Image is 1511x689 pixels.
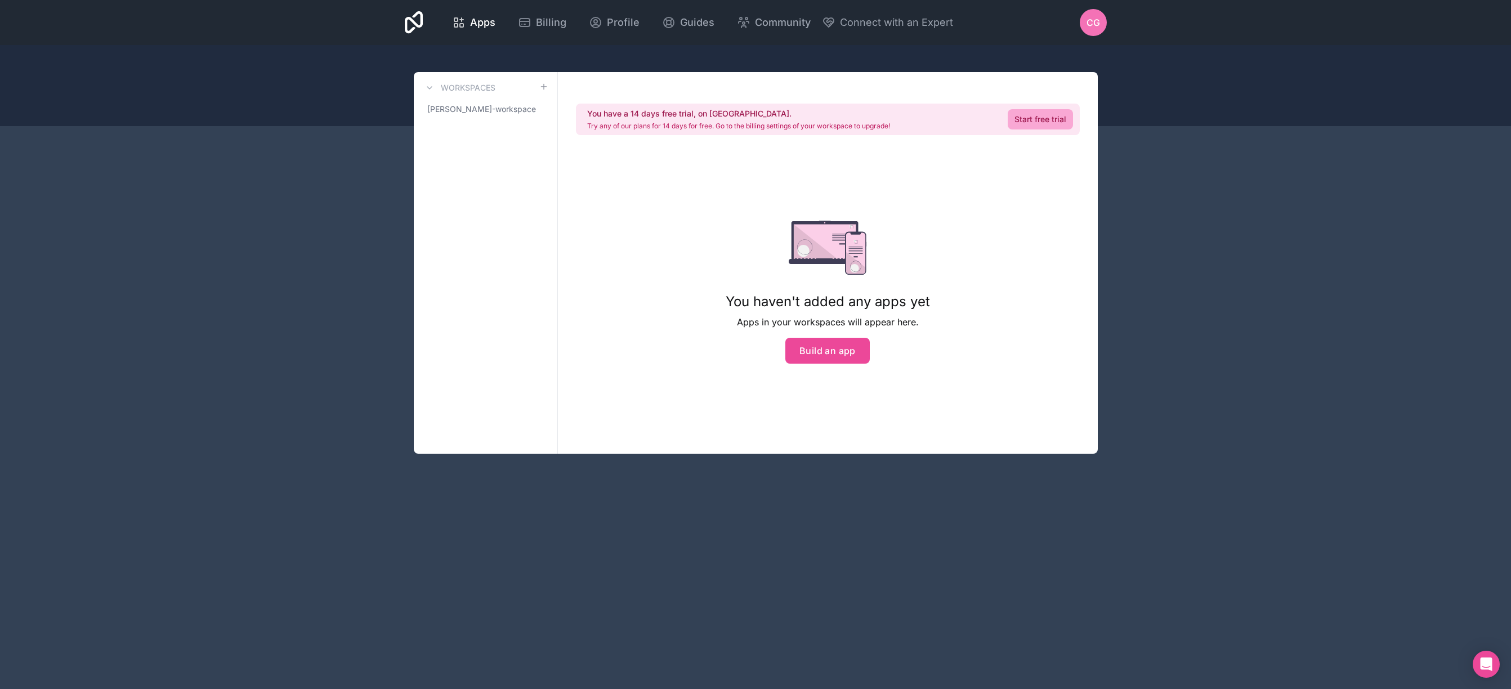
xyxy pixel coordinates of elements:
a: Workspaces [423,81,495,95]
span: Community [755,15,811,30]
a: Profile [580,10,649,35]
span: CG [1087,16,1100,29]
a: [PERSON_NAME]-workspace [423,99,548,119]
h2: You have a 14 days free trial, on [GEOGRAPHIC_DATA]. [587,108,890,119]
a: Billing [509,10,575,35]
span: Apps [470,15,495,30]
a: Start free trial [1008,109,1073,129]
button: Build an app [785,338,870,364]
div: Open Intercom Messenger [1473,651,1500,678]
span: Guides [680,15,714,30]
span: Connect with an Expert [840,15,953,30]
img: empty state [789,221,867,275]
button: Connect with an Expert [822,15,953,30]
span: Billing [536,15,566,30]
a: Community [728,10,820,35]
p: Apps in your workspaces will appear here. [726,315,930,329]
h1: You haven't added any apps yet [726,293,930,311]
span: Profile [607,15,640,30]
p: Try any of our plans for 14 days for free. Go to the billing settings of your workspace to upgrade! [587,122,890,131]
a: Guides [653,10,723,35]
a: Apps [443,10,504,35]
span: [PERSON_NAME]-workspace [427,104,536,115]
h3: Workspaces [441,82,495,93]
